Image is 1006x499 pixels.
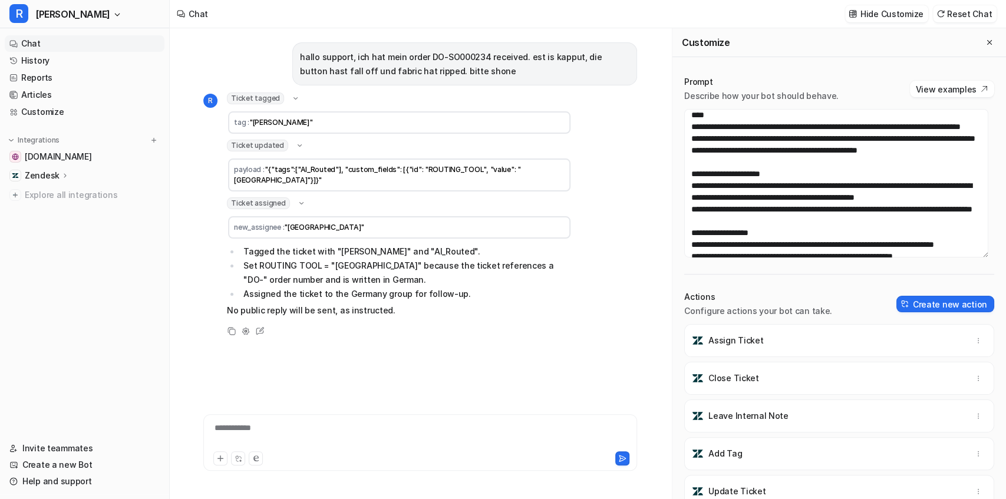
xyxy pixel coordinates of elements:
img: Assign Ticket icon [692,335,704,346]
img: menu_add.svg [150,136,158,144]
p: Describe how your bot should behave. [684,90,839,102]
button: Close flyout [982,35,997,49]
span: "[GEOGRAPHIC_DATA]" [284,223,364,232]
span: Ticket assigned [227,197,289,209]
img: expand menu [7,136,15,144]
button: View examples [910,81,994,97]
p: hallo support, ich hat mein order DO-SO000234 received. est is kapput, die button hast fall off u... [300,50,629,78]
img: create-action-icon.svg [901,300,909,308]
p: Add Tag [708,448,742,460]
span: tag : [234,118,249,127]
span: "{"tags":["AI_Routed"], "custom_fields": [{"id": "ROUTING_TOOL", "value": "[GEOGRAPHIC_DATA]"}]}" [234,165,521,184]
img: Zendesk [12,172,19,179]
button: Reset Chat [933,5,997,22]
img: Add Tag icon [692,448,704,460]
button: Create new action [896,296,994,312]
p: Close Ticket [708,372,759,384]
p: Configure actions your bot can take. [684,305,832,317]
p: No public reply will be sent, as instructed. [227,303,572,318]
a: Customize [5,104,164,120]
p: Zendesk [25,170,60,181]
div: Chat [189,8,208,20]
span: new_assignee : [234,223,284,232]
a: Chat [5,35,164,52]
li: Tagged the ticket with "[PERSON_NAME]" and "AI_Routed". [240,244,572,259]
img: Update Ticket icon [692,485,704,497]
a: Articles [5,87,164,103]
img: swyfthome.com [12,153,19,160]
button: Integrations [5,134,63,146]
button: Hide Customize [845,5,928,22]
p: Assign Ticket [708,335,763,346]
span: Explore all integrations [25,186,160,204]
a: History [5,52,164,69]
img: explore all integrations [9,189,21,201]
img: Close Ticket icon [692,372,704,384]
img: Leave Internal Note icon [692,410,704,422]
span: Ticket updated [227,140,288,151]
li: Assigned the ticket to the Germany group for follow-up. [240,287,572,301]
img: customize [849,9,857,18]
a: Reports [5,70,164,86]
p: Prompt [684,76,839,88]
h2: Customize [682,37,730,48]
span: Ticket tagged [227,92,284,104]
a: Invite teammates [5,440,164,457]
p: Hide Customize [860,8,923,20]
a: Help and support [5,473,164,490]
img: reset [936,9,945,18]
p: Leave Internal Note [708,410,789,422]
li: Set ROUTING TOOL = "[GEOGRAPHIC_DATA]" because the ticket references a "DO-" order number and is ... [240,259,572,287]
p: Actions [684,291,832,303]
a: swyfthome.com[DOMAIN_NAME] [5,148,164,165]
p: Update Ticket [708,485,766,497]
p: Integrations [18,136,60,145]
span: "[PERSON_NAME]" [249,118,313,127]
span: [PERSON_NAME] [35,6,110,22]
span: [DOMAIN_NAME] [25,151,91,163]
a: Create a new Bot [5,457,164,473]
span: R [203,94,217,108]
span: R [9,4,28,23]
a: Explore all integrations [5,187,164,203]
span: payload : [234,165,264,174]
